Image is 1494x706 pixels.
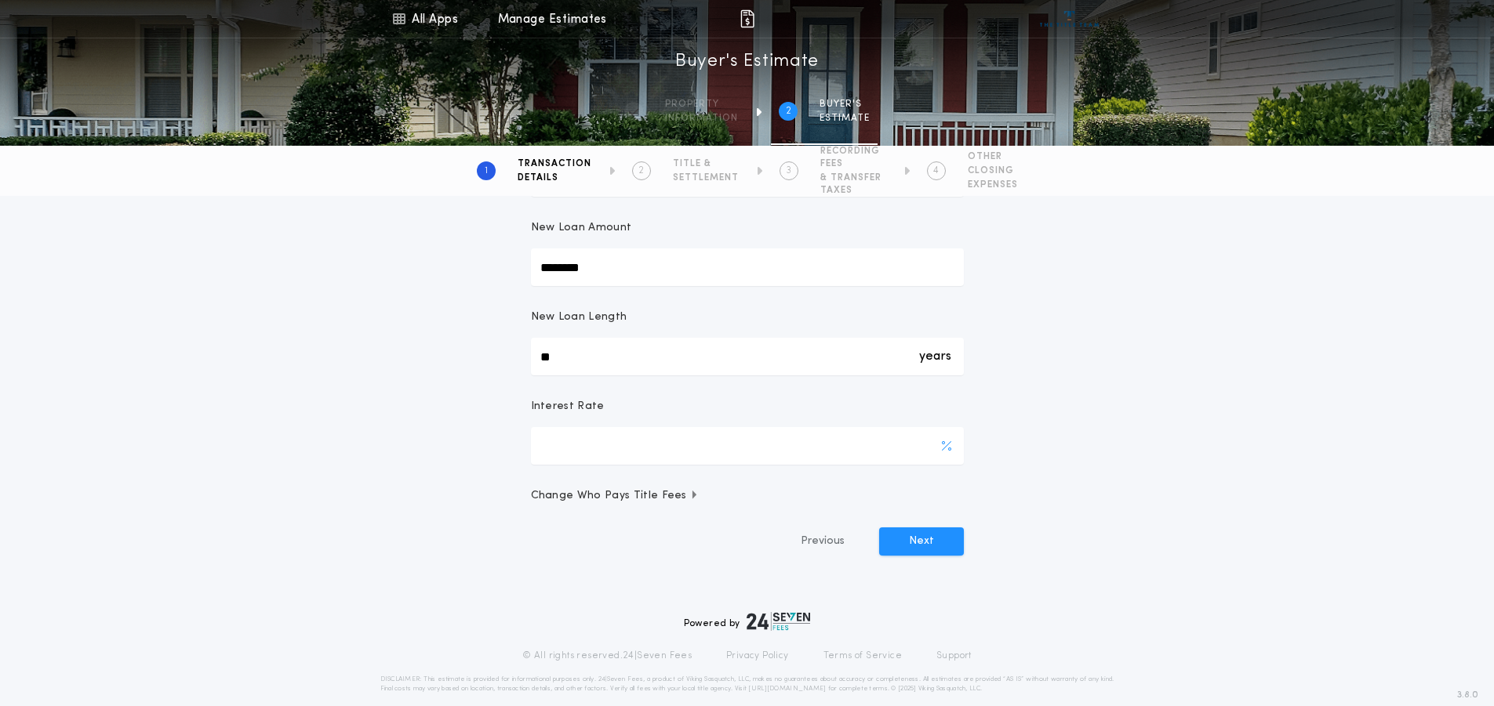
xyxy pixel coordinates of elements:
[820,145,886,170] span: RECORDING FEES
[820,98,870,110] span: BUYER'S
[380,675,1114,693] p: DISCLAIMER: This estimate is provided for informational purposes only. 24|Seven Fees, a product o...
[747,612,811,631] img: logo
[820,172,886,197] span: & TRANSFER TAXES
[531,488,700,504] span: Change Who Pays Title Fees
[786,105,791,118] h2: 2
[968,179,1018,191] span: EXPENSES
[531,488,964,504] button: Change Who Pays Title Fees
[531,220,632,236] p: New Loan Amount
[933,165,939,177] h2: 4
[919,338,951,375] div: years
[879,527,964,556] button: Next
[684,612,811,631] div: Powered by
[769,527,876,556] button: Previous
[518,157,591,170] span: TRANSACTION
[1457,688,1478,702] span: 3.8.0
[673,172,739,184] span: SETTLEMENT
[673,157,739,170] span: TITLE &
[675,49,819,74] h1: Buyer's Estimate
[518,172,591,184] span: DETAILS
[936,650,972,662] a: Support
[638,165,644,177] h2: 2
[485,165,488,177] h2: 1
[665,98,738,110] span: Property
[665,112,738,125] span: information
[748,686,826,692] a: [URL][DOMAIN_NAME]
[531,399,605,415] p: Interest Rate
[820,112,870,125] span: ESTIMATE
[968,165,1018,177] span: CLOSING
[968,150,1018,163] span: OTHER
[522,650,692,662] p: © All rights reserved. 24|Seven Fees
[726,650,789,662] a: Privacy Policy
[786,165,791,177] h2: 3
[1040,11,1099,27] img: vs-icon
[531,427,964,465] input: Interest Rate
[531,248,964,286] input: New Loan Amount
[823,650,902,662] a: Terms of Service
[738,9,757,28] img: img
[531,310,627,325] p: New Loan Length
